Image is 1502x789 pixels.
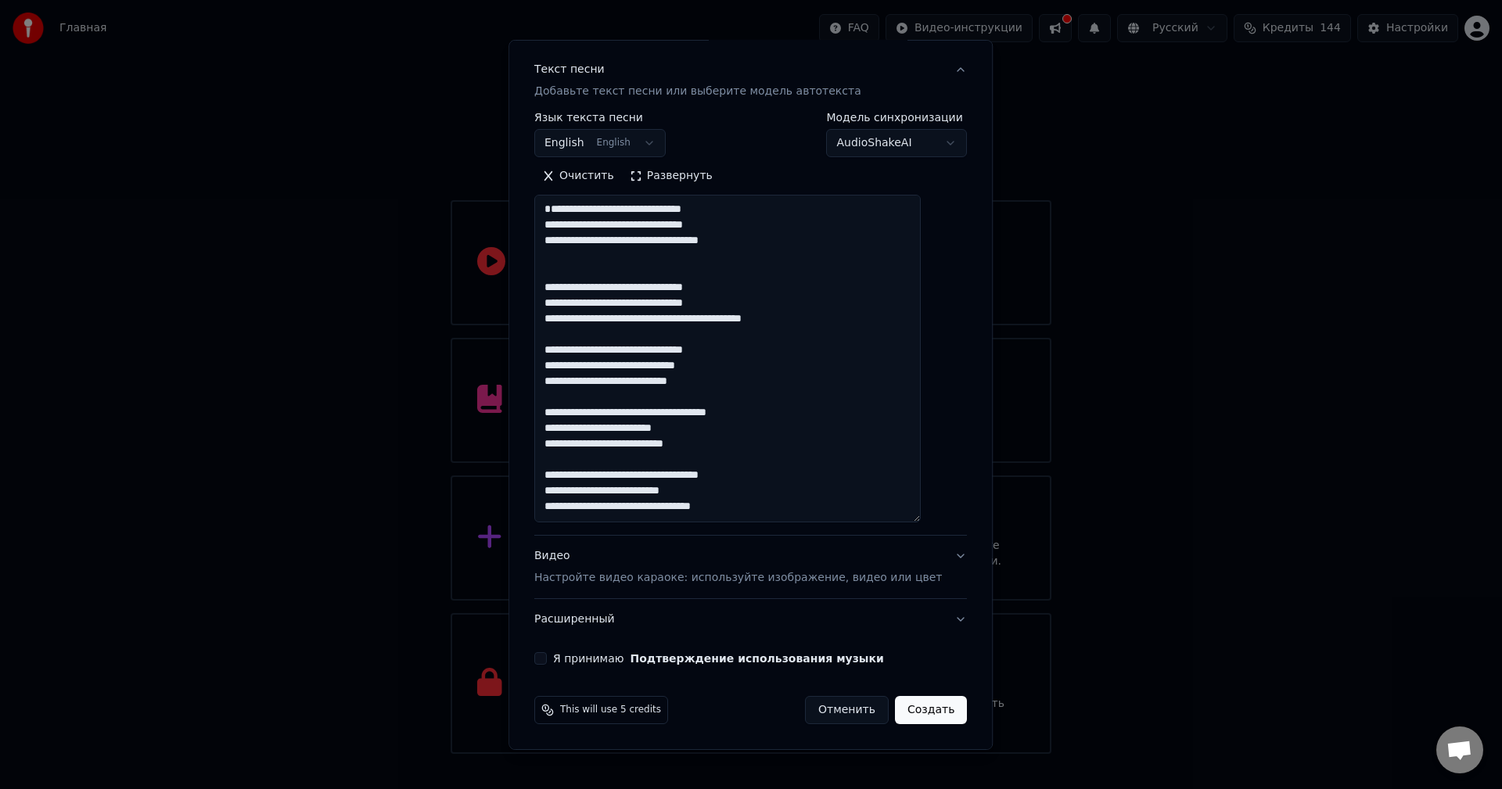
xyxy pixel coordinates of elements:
[534,599,967,640] button: Расширенный
[534,62,605,77] div: Текст песни
[631,653,884,664] button: Я принимаю
[534,49,967,112] button: Текст песниДобавьте текст песни или выберите модель автотекста
[534,548,942,586] div: Видео
[622,163,720,188] button: Развернуть
[805,696,889,724] button: Отменить
[895,696,967,724] button: Создать
[534,570,942,586] p: Настройте видео караоке: используйте изображение, видео или цвет
[534,536,967,598] button: ВидеоНастройте видео караоке: используйте изображение, видео или цвет
[534,112,967,535] div: Текст песниДобавьте текст песни или выберите модель автотекста
[534,163,622,188] button: Очистить
[534,84,861,99] p: Добавьте текст песни или выберите модель автотекста
[534,112,666,123] label: Язык текста песни
[560,704,661,716] span: This will use 5 credits
[553,653,884,664] label: Я принимаю
[827,112,968,123] label: Модель синхронизации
